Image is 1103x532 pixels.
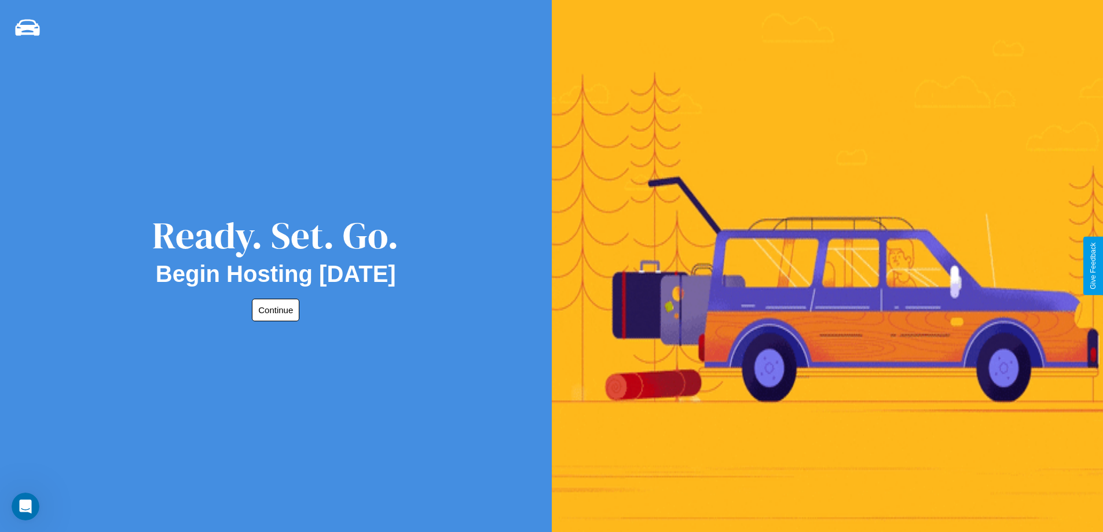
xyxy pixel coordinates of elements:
button: Continue [252,299,299,321]
h2: Begin Hosting [DATE] [156,261,396,287]
div: Give Feedback [1089,243,1097,289]
div: Ready. Set. Go. [152,210,399,261]
iframe: Intercom live chat [12,493,39,520]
